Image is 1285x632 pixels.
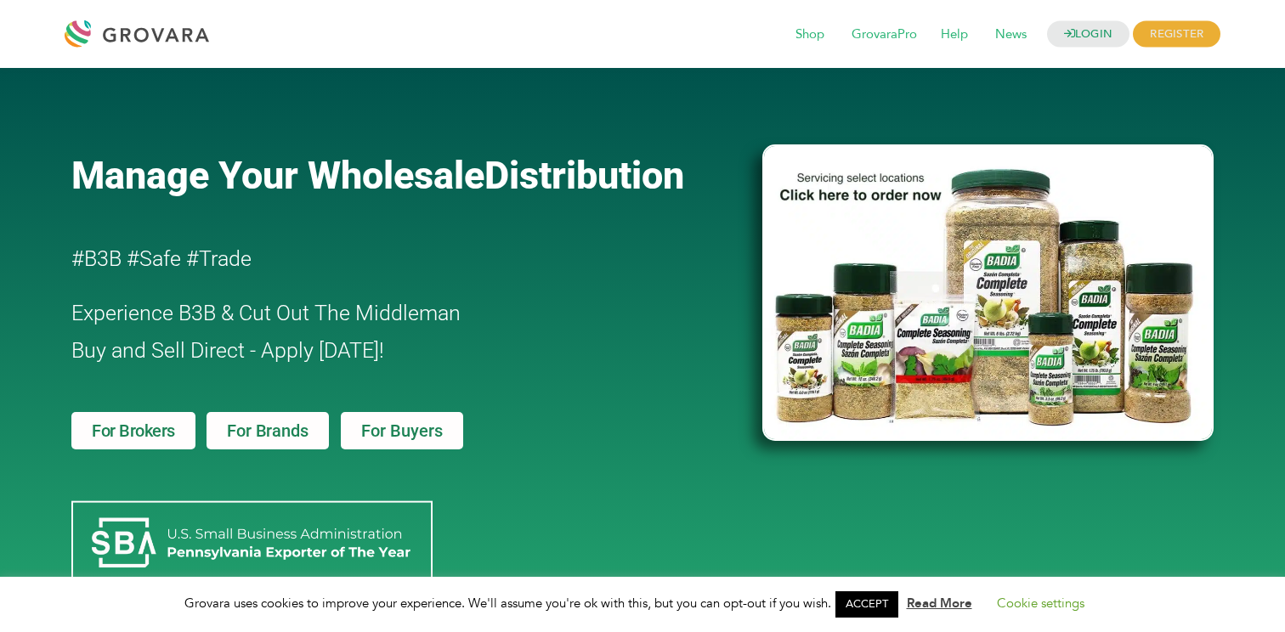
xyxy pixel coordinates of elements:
[184,595,1101,612] span: Grovara uses cookies to improve your experience. We'll assume you're ok with this, but you can op...
[997,595,1084,612] a: Cookie settings
[71,301,461,325] span: Experience B3B & Cut Out The Middleman
[71,153,484,198] span: Manage Your Wholesale
[835,591,898,618] a: ACCEPT
[361,422,443,439] span: For Buyers
[983,19,1039,51] span: News
[71,153,734,198] a: Manage Your WholesaleDistribution
[983,25,1039,44] a: News
[484,153,684,198] span: Distribution
[71,338,384,363] span: Buy and Sell Direct - Apply [DATE]!
[784,19,836,51] span: Shop
[840,25,929,44] a: GrovaraPro
[71,412,195,449] a: For Brokers
[1047,21,1130,48] a: LOGIN
[227,422,308,439] span: For Brands
[784,25,836,44] a: Shop
[929,25,980,44] a: Help
[840,19,929,51] span: GrovaraPro
[1133,21,1220,48] span: REGISTER
[71,240,665,278] h2: #B3B #Safe #Trade
[341,412,463,449] a: For Buyers
[929,19,980,51] span: Help
[207,412,328,449] a: For Brands
[92,422,175,439] span: For Brokers
[907,595,972,612] a: Read More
